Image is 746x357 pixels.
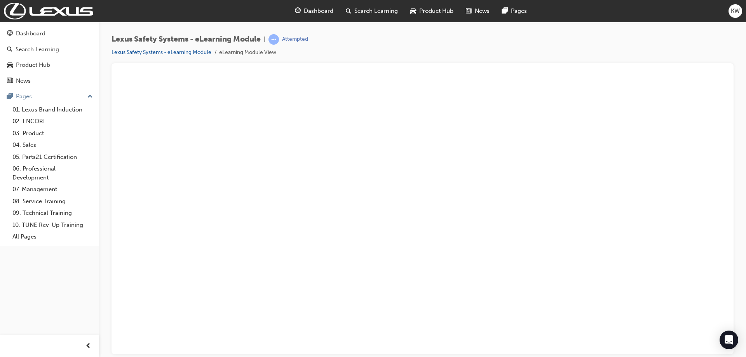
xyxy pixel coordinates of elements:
span: | [264,35,265,44]
span: guage-icon [295,6,301,16]
div: Pages [16,92,32,101]
a: 02. ENCORE [9,115,96,127]
span: news-icon [7,78,13,85]
div: Open Intercom Messenger [720,331,738,349]
a: Search Learning [3,42,96,57]
span: Lexus Safety Systems - eLearning Module [112,35,261,44]
span: news-icon [466,6,472,16]
a: pages-iconPages [496,3,533,19]
span: guage-icon [7,30,13,37]
span: News [475,7,490,16]
span: search-icon [7,46,12,53]
div: Product Hub [16,61,50,70]
li: eLearning Module View [219,48,276,57]
span: car-icon [7,62,13,69]
a: search-iconSearch Learning [340,3,404,19]
button: Pages [3,89,96,104]
a: news-iconNews [460,3,496,19]
a: 07. Management [9,183,96,195]
button: KW [729,4,742,18]
img: Trak [4,3,93,19]
span: Dashboard [304,7,333,16]
span: KW [731,7,740,16]
a: 05. Parts21 Certification [9,151,96,163]
a: Product Hub [3,58,96,72]
span: up-icon [87,92,93,102]
a: car-iconProduct Hub [404,3,460,19]
a: 01. Lexus Brand Induction [9,104,96,116]
span: Product Hub [419,7,453,16]
a: guage-iconDashboard [289,3,340,19]
span: Pages [511,7,527,16]
a: 03. Product [9,127,96,139]
a: 06. Professional Development [9,163,96,183]
a: Dashboard [3,26,96,41]
div: Attempted [282,36,308,43]
span: pages-icon [502,6,508,16]
span: search-icon [346,6,351,16]
button: DashboardSearch LearningProduct HubNews [3,25,96,89]
span: prev-icon [85,341,91,351]
div: Search Learning [16,45,59,54]
span: Search Learning [354,7,398,16]
a: All Pages [9,231,96,243]
span: learningRecordVerb_ATTEMPT-icon [268,34,279,45]
span: pages-icon [7,93,13,100]
a: 08. Service Training [9,195,96,207]
div: News [16,77,31,85]
a: News [3,74,96,88]
div: Dashboard [16,29,45,38]
span: car-icon [410,6,416,16]
a: 09. Technical Training [9,207,96,219]
a: 10. TUNE Rev-Up Training [9,219,96,231]
a: Lexus Safety Systems - eLearning Module [112,49,211,56]
a: 04. Sales [9,139,96,151]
